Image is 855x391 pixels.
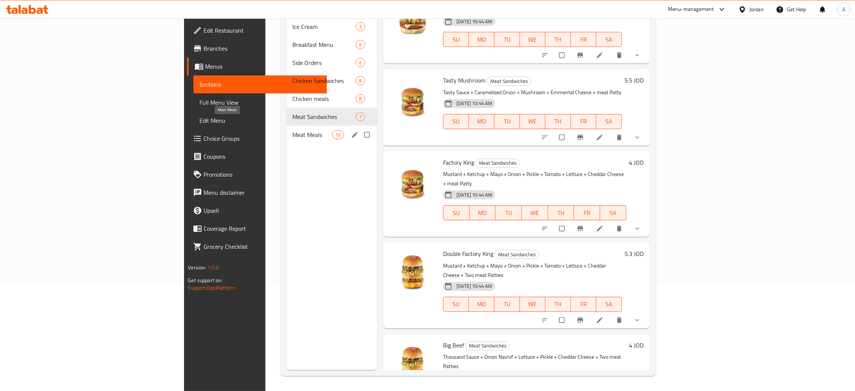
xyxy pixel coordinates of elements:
div: Breakfast Menu6 [286,36,377,54]
p: Mustard + Ketchup + Mayo + Onion + Pickle + Tomato + Lettuce + Cheddar Cheese + meat Patty [443,170,626,188]
button: SA [596,114,622,129]
span: WE [523,116,542,127]
svg: Show Choices [633,134,641,141]
button: Branch-specific-item [572,312,590,328]
span: WE [523,299,542,310]
div: Meat Sandwiches [476,159,520,168]
button: WE [520,32,545,47]
a: Coverage Report [187,220,327,238]
div: Breakfast Menu [292,40,356,49]
a: Edit menu item [596,51,605,59]
button: delete [611,47,629,63]
div: Menu-management [668,5,714,14]
span: Chicken Sandwiches [292,76,356,85]
button: SU [443,205,470,220]
span: Branches [204,44,321,53]
a: Menu disclaimer [187,183,327,202]
span: Select to update [555,313,570,327]
a: Branches [187,39,327,57]
span: Version: [188,263,206,272]
a: Edit Restaurant [187,21,327,39]
button: SU [443,114,469,129]
button: delete [611,220,629,237]
div: Meat Sandwiches7 [286,108,377,126]
a: Edit menu item [596,225,605,232]
button: edit [350,130,361,140]
span: FR [577,208,597,218]
a: Coupons [187,147,327,165]
button: WE [520,114,545,129]
span: Ice Cream [292,22,356,31]
span: MO [472,34,491,45]
span: Menu disclaimer [204,188,321,197]
span: TU [497,299,517,310]
span: FR [574,116,593,127]
span: [DATE] 10:44 AM [454,100,495,107]
nav: Menu sections [286,15,377,147]
span: FR [574,34,593,45]
button: MO [469,297,494,312]
span: Coupons [204,152,321,161]
span: TU [499,208,519,218]
span: Grocery Checklist [204,242,321,251]
span: Side Orders [292,58,356,67]
span: TU [497,34,517,45]
span: Promotions [204,170,321,179]
button: sort-choices [537,312,555,328]
button: TH [548,205,574,220]
button: show more [629,129,647,146]
button: Branch-specific-item [572,47,590,63]
p: Thousand Sauce + Onion Nashif + Lettuce + Pickle + Cheddar Cheese + Two meat Patties [443,352,626,371]
div: Meat Meals10edit [286,126,377,144]
span: A [842,5,845,14]
button: FR [571,297,596,312]
span: Double Factory King [443,248,493,259]
a: Edit menu item [596,316,605,324]
img: Double Factory King [389,248,437,296]
button: FR [571,114,596,129]
img: Factory King [389,157,437,205]
div: Side Orders6 [286,54,377,72]
h6: 4 JOD [629,157,644,168]
span: FR [574,299,593,310]
button: delete [611,129,629,146]
span: Get support on: [188,275,222,285]
button: SA [600,205,626,220]
span: Meat Sandwiches [495,250,539,259]
svg: Show Choices [633,51,641,59]
span: Tasty Mushroom [443,75,485,86]
img: Big Beef [389,340,437,388]
a: Upsell [187,202,327,220]
button: SU [443,297,469,312]
a: Sections [193,75,327,93]
button: delete [611,312,629,328]
button: MO [470,205,496,220]
a: Edit menu item [596,134,605,141]
button: TH [545,114,571,129]
span: Meat Sandwiches [476,159,520,167]
div: Meat Sandwiches [466,341,510,350]
span: 6 [356,59,365,66]
span: WE [525,208,545,218]
svg: Show Choices [633,316,641,324]
span: Menus [205,62,321,71]
div: Chicken meals8 [286,90,377,108]
span: [DATE] 10:44 AM [454,283,495,290]
div: items [356,40,365,49]
button: show more [629,312,647,328]
button: sort-choices [537,129,555,146]
span: SA [603,208,623,218]
span: TH [548,299,568,310]
button: SA [596,297,622,312]
button: FR [571,32,596,47]
span: Sections [199,80,321,89]
span: Edit Restaurant [204,26,321,35]
button: TU [494,297,520,312]
span: Select to update [555,221,570,236]
button: sort-choices [537,220,555,237]
a: Menus [187,57,327,75]
span: Meat Sandwiches [487,77,531,86]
